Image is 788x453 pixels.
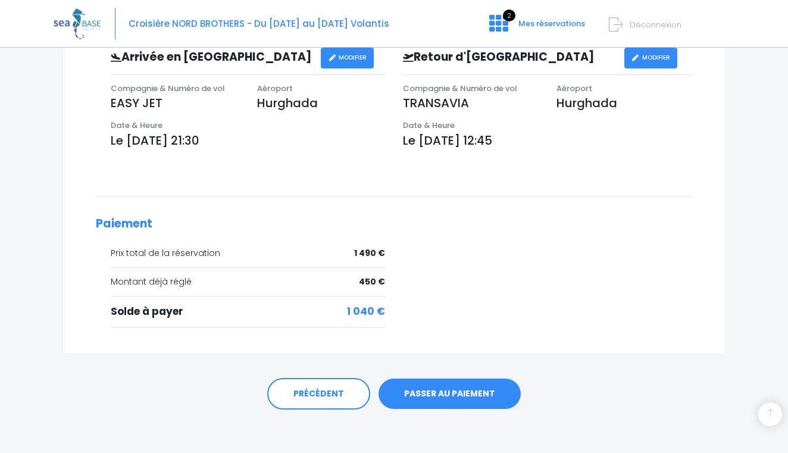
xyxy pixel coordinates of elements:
[379,379,521,410] a: PASSER AU PAIEMENT
[111,94,239,112] p: EASY JET
[394,51,624,64] h3: Retour d'[GEOGRAPHIC_DATA]
[518,18,585,29] span: Mes réservations
[556,83,592,94] span: Aéroport
[347,304,385,320] span: 1 040 €
[129,17,389,30] span: Croisière NORD BROTHERS - Du [DATE] au [DATE] Volantis
[102,51,321,64] h3: Arrivée en [GEOGRAPHIC_DATA]
[480,22,592,33] a: 2 Mes réservations
[354,247,385,260] span: 1 490 €
[111,120,162,131] span: Date & Heure
[403,83,517,94] span: Compagnie & Numéro de vol
[257,94,386,112] p: Hurghada
[321,48,374,68] a: MODIFIER
[624,48,677,68] a: MODIFIER
[556,94,692,112] p: Hurghada
[403,94,539,112] p: TRANSAVIA
[111,83,225,94] span: Compagnie & Numéro de vol
[630,19,681,30] span: Déconnexion
[503,10,515,21] span: 2
[359,276,385,288] span: 450 €
[267,378,370,410] a: PRÉCÉDENT
[96,217,692,231] h2: Paiement
[111,247,385,260] div: Prix total de la réservation
[111,276,385,288] div: Montant déjà réglé
[111,304,385,320] div: Solde à payer
[403,132,692,149] p: Le [DATE] 12:45
[111,132,385,149] p: Le [DATE] 21:30
[257,83,293,94] span: Aéroport
[403,120,455,131] span: Date & Heure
